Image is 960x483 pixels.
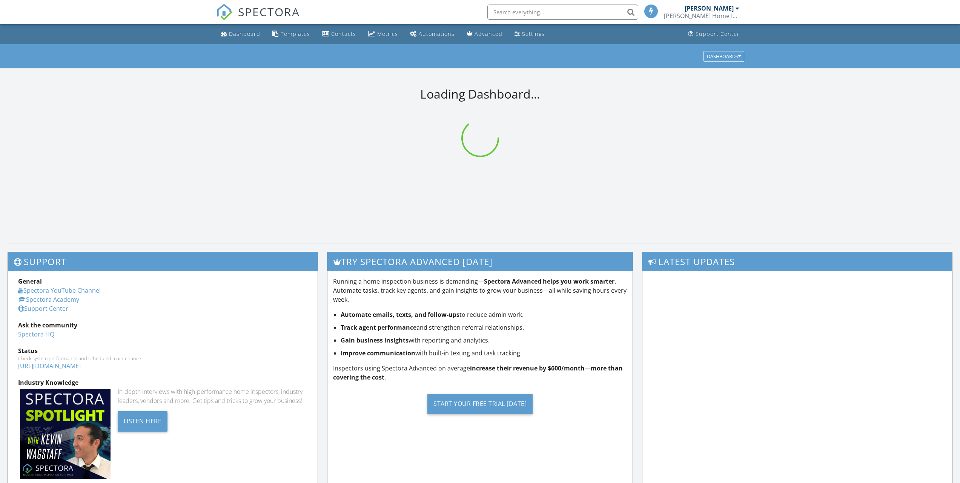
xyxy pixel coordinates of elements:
[18,330,54,338] a: Spectora HQ
[341,336,409,344] strong: Gain business insights
[341,323,416,332] strong: Track agent performance
[18,321,307,330] div: Ask the community
[216,4,233,20] img: The Best Home Inspection Software - Spectora
[703,51,744,62] button: Dashboards
[327,252,633,271] h3: Try spectora advanced [DATE]
[664,12,739,20] div: Watson Home Inspection Services LLC
[341,349,415,357] strong: Improve communication
[18,355,307,361] div: Check system performance and scheduled maintenance.
[118,411,168,432] div: Listen Here
[685,5,734,12] div: [PERSON_NAME]
[333,277,627,304] p: Running a home inspection business is demanding— . Automate tasks, track key agents, and gain ins...
[18,378,307,387] div: Industry Knowledge
[365,27,401,41] a: Metrics
[269,27,313,41] a: Templates
[229,30,260,37] div: Dashboard
[281,30,310,37] div: Templates
[707,54,741,59] div: Dashboards
[487,5,638,20] input: Search everything...
[18,346,307,355] div: Status
[238,4,300,20] span: SPECTORA
[341,336,627,345] li: with reporting and analytics.
[20,389,111,480] img: Spectoraspolightmain
[319,27,359,41] a: Contacts
[464,27,505,41] a: Advanced
[18,295,79,304] a: Spectora Academy
[642,252,952,271] h3: Latest Updates
[216,10,300,26] a: SPECTORA
[511,27,548,41] a: Settings
[341,310,627,319] li: to reduce admin work.
[18,304,68,313] a: Support Center
[218,27,263,41] a: Dashboard
[419,30,455,37] div: Automations
[333,364,623,381] strong: increase their revenue by $600/month—more than covering the cost
[696,30,740,37] div: Support Center
[333,364,627,382] p: Inspectors using Spectora Advanced on average .
[118,387,307,405] div: In-depth interviews with high-performance home inspectors, industry leaders, vendors and more. Ge...
[18,286,101,295] a: Spectora YouTube Channel
[331,30,356,37] div: Contacts
[522,30,545,37] div: Settings
[475,30,502,37] div: Advanced
[341,310,459,319] strong: Automate emails, texts, and follow-ups
[341,349,627,358] li: with built-in texting and task tracking.
[18,362,81,370] a: [URL][DOMAIN_NAME]
[118,416,168,424] a: Listen Here
[484,277,614,285] strong: Spectora Advanced helps you work smarter
[685,27,743,41] a: Support Center
[333,388,627,420] a: Start Your Free Trial [DATE]
[427,394,533,414] div: Start Your Free Trial [DATE]
[407,27,458,41] a: Automations (Basic)
[18,277,42,285] strong: General
[377,30,398,37] div: Metrics
[341,323,627,332] li: and strengthen referral relationships.
[8,252,318,271] h3: Support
